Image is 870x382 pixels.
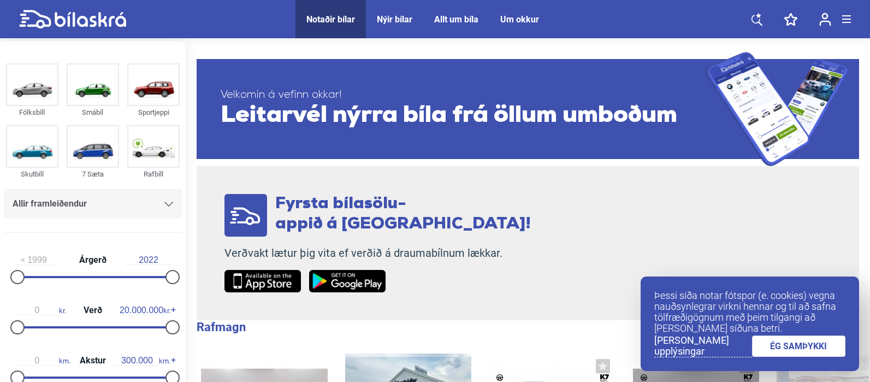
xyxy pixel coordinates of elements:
img: user-login.svg [819,13,831,26]
span: kr. [120,305,170,315]
div: Rafbíll [127,168,180,180]
span: Akstur [77,356,109,365]
span: Velkomin á vefinn okkar! [221,89,706,102]
span: km. [15,356,70,366]
div: Sportjeppi [127,106,180,119]
span: Verð [81,306,105,315]
p: Verðvakt lætur þig vita ef verðið á draumabílnum lækkar. [224,246,531,260]
a: Nýir bílar [377,14,412,25]
div: 7 Sæta [67,168,119,180]
span: Allir framleiðendur [13,196,87,211]
span: km. [115,356,170,366]
b: Rafmagn [197,320,246,334]
a: [PERSON_NAME] upplýsingar [654,335,752,357]
span: kr. [15,305,66,315]
a: Allt um bíla [434,14,478,25]
a: Velkomin á vefinn okkar!Leitarvél nýrra bíla frá öllum umboðum [197,52,859,166]
a: Um okkur [500,14,539,25]
div: Smábíl [67,106,119,119]
div: Fólksbíll [6,106,58,119]
span: Árgerð [76,256,109,265]
span: Leitarvél nýrra bíla frá öllum umboðum [221,102,706,130]
span: Fyrsta bílasölu- appið á [GEOGRAPHIC_DATA]! [275,196,531,233]
p: Þessi síða notar fótspor (e. cookies) vegna nauðsynlegrar virkni hennar og til að safna tölfræðig... [654,290,845,334]
a: ÉG SAMÞYKKI [752,336,846,357]
div: Skutbíll [6,168,58,180]
a: Notaðir bílar [306,14,355,25]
